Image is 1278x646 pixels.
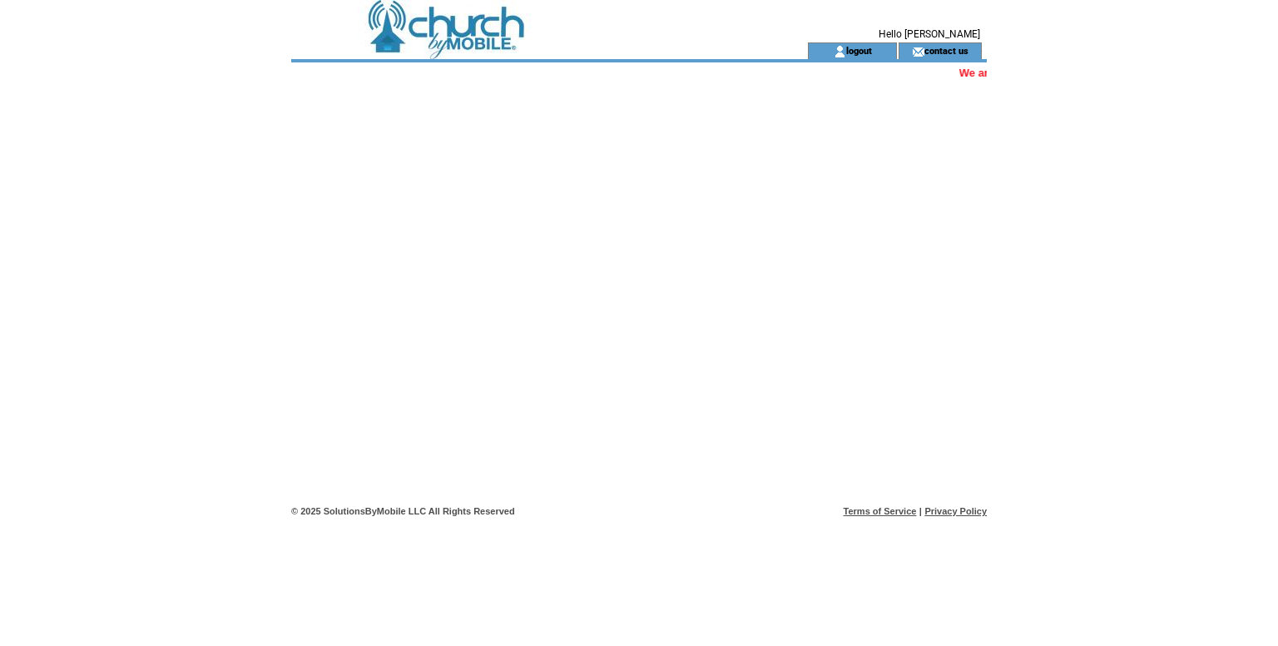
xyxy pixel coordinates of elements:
img: account_icon.gif [834,45,846,58]
a: logout [846,45,872,56]
a: contact us [924,45,968,56]
span: © 2025 SolutionsByMobile LLC All Rights Reserved [291,506,515,516]
marquee: We are currently experiencing an issue with opt-ins to Keywords. You may still send a SMS and MMS... [291,67,987,79]
span: Hello [PERSON_NAME] [879,28,980,40]
a: Terms of Service [844,506,917,516]
span: | [919,506,922,516]
a: Privacy Policy [924,506,987,516]
img: contact_us_icon.gif [912,45,924,58]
